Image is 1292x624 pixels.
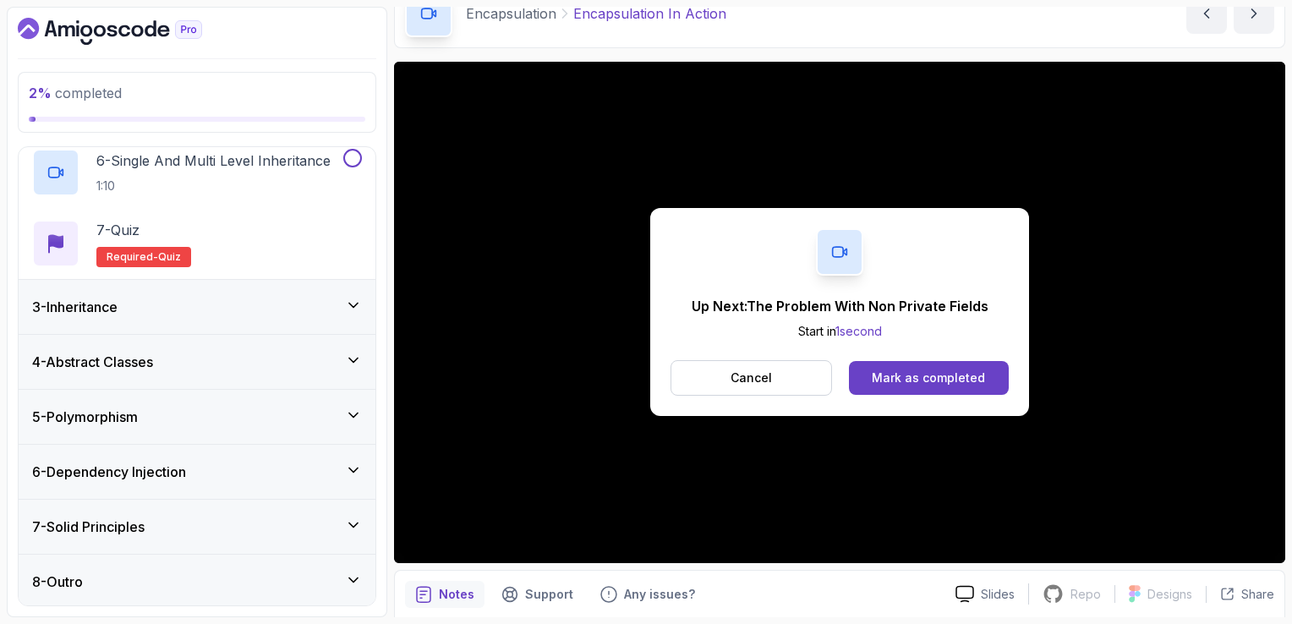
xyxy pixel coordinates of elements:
[394,62,1285,563] iframe: 3 - Encapsulation in Action
[32,517,145,537] h3: 7 - Solid Principles
[439,586,474,603] p: Notes
[525,586,573,603] p: Support
[96,151,331,171] p: 6 - Single And Multi Level Inheritance
[692,323,988,340] p: Start in
[32,572,83,592] h3: 8 - Outro
[32,220,362,267] button: 7-QuizRequired-quiz
[19,555,375,609] button: 8-Outro
[29,85,52,101] span: 2 %
[1147,586,1192,603] p: Designs
[731,369,772,386] p: Cancel
[96,220,140,240] p: 7 - Quiz
[671,360,832,396] button: Cancel
[466,3,556,24] p: Encapsulation
[405,581,484,608] button: notes button
[32,352,153,372] h3: 4 - Abstract Classes
[19,445,375,499] button: 6-Dependency Injection
[1070,586,1101,603] p: Repo
[849,361,1009,395] button: Mark as completed
[590,581,705,608] button: Feedback button
[19,335,375,389] button: 4-Abstract Classes
[96,178,331,194] p: 1:10
[942,585,1028,603] a: Slides
[158,250,181,264] span: quiz
[29,85,122,101] span: completed
[18,18,241,45] a: Dashboard
[32,462,186,482] h3: 6 - Dependency Injection
[1206,586,1274,603] button: Share
[692,296,988,316] p: Up Next: The Problem With Non Private Fields
[835,324,882,338] span: 1 second
[573,3,726,24] p: Encapsulation In Action
[19,280,375,334] button: 3-Inheritance
[1241,586,1274,603] p: Share
[491,581,583,608] button: Support button
[624,586,695,603] p: Any issues?
[107,250,158,264] span: Required-
[19,500,375,554] button: 7-Solid Principles
[981,586,1015,603] p: Slides
[872,369,985,386] div: Mark as completed
[32,149,362,196] button: 6-Single And Multi Level Inheritance1:10
[32,297,118,317] h3: 3 - Inheritance
[32,407,138,427] h3: 5 - Polymorphism
[19,390,375,444] button: 5-Polymorphism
